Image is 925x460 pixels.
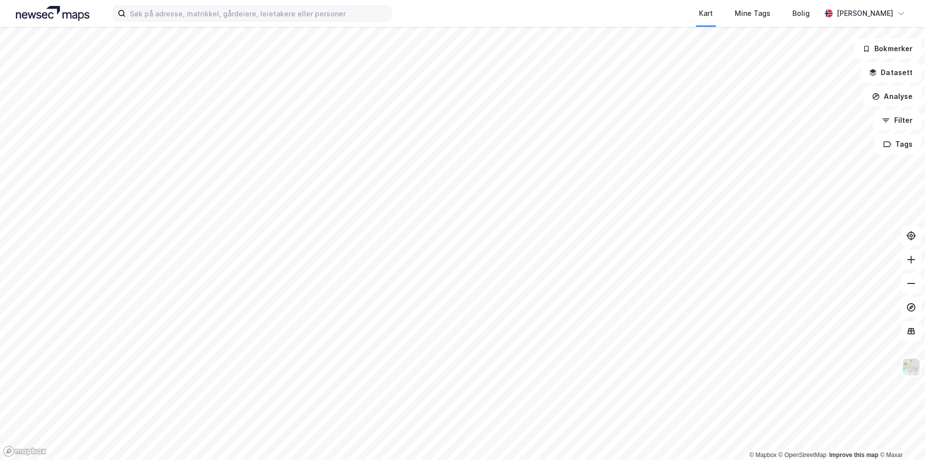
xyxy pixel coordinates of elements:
img: Z [902,358,921,376]
iframe: Chat Widget [875,412,925,460]
a: Improve this map [829,452,878,459]
div: Kart [699,7,713,19]
div: Mine Tags [735,7,771,19]
button: Bokmerker [854,39,921,59]
a: Mapbox homepage [3,446,47,457]
a: Mapbox [749,452,776,459]
button: Datasett [860,63,921,83]
button: Analyse [863,87,921,106]
input: Søk på adresse, matrikkel, gårdeiere, leietakere eller personer [126,6,391,21]
button: Filter [873,110,921,130]
div: [PERSON_NAME] [837,7,893,19]
a: OpenStreetMap [778,452,827,459]
img: logo.a4113a55bc3d86da70a041830d287a7e.svg [16,6,89,21]
div: Bolig [792,7,810,19]
button: Tags [875,134,921,154]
